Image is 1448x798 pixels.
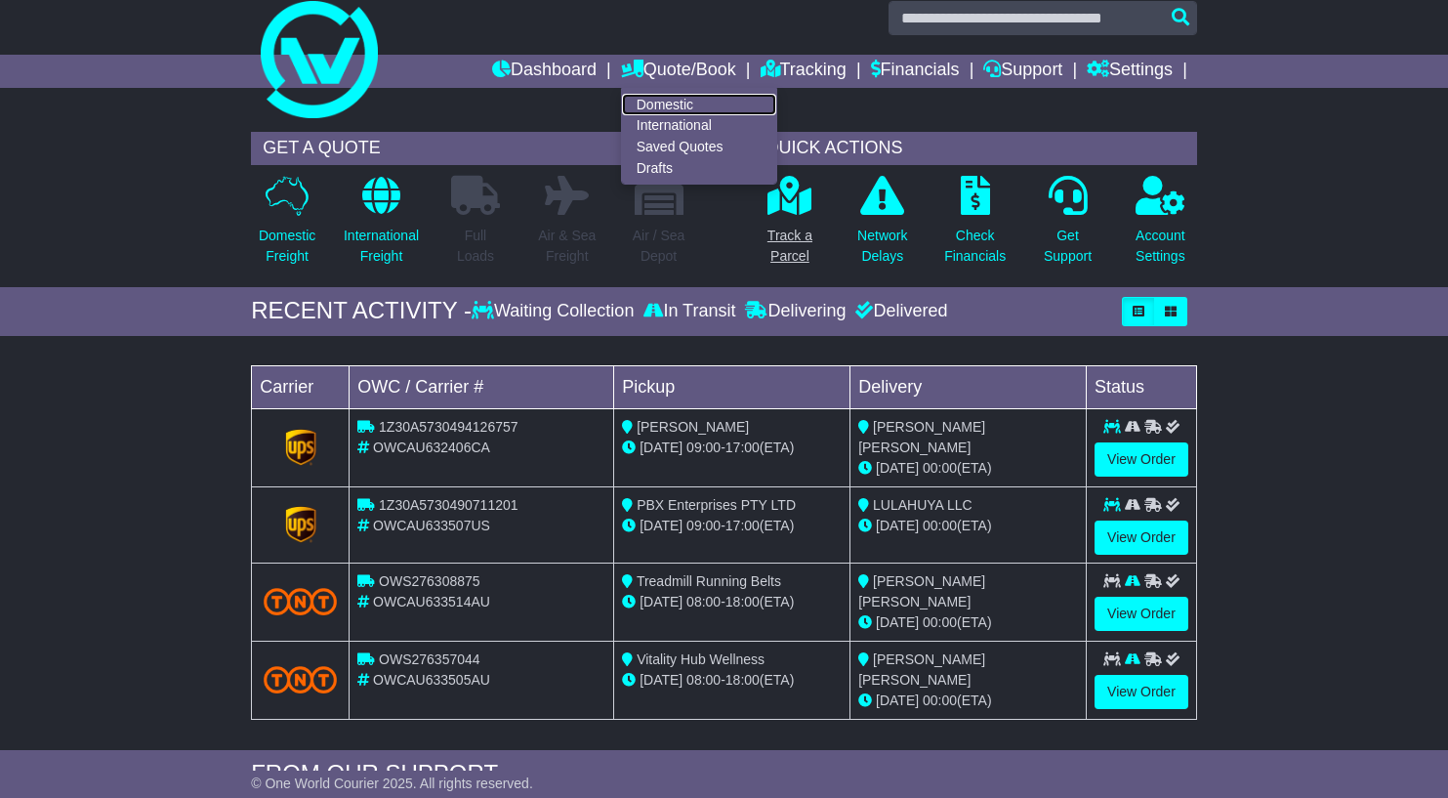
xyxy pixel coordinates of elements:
span: 08:00 [686,672,721,688]
span: [DATE] [640,672,683,688]
div: (ETA) [858,691,1078,711]
p: Network Delays [857,226,907,267]
td: Pickup [614,365,850,408]
a: DomesticFreight [258,175,316,277]
span: OWS276357044 [379,651,480,667]
div: RECENT ACTIVITY - [251,297,472,325]
div: (ETA) [858,458,1078,479]
span: OWCAU633507US [373,518,490,533]
span: © One World Courier 2025. All rights reserved. [251,776,533,791]
a: Domestic [622,94,776,115]
img: TNT_Domestic.png [264,666,337,693]
div: - (ETA) [622,516,842,536]
span: [PERSON_NAME] [PERSON_NAME] [858,573,985,609]
span: [PERSON_NAME] [637,419,749,435]
a: AccountSettings [1135,175,1186,277]
p: Check Financials [944,226,1006,267]
p: Account Settings [1136,226,1185,267]
span: OWCAU633514AU [373,594,490,609]
span: 00:00 [923,518,957,533]
span: 09:00 [686,440,721,455]
p: Air & Sea Freight [538,226,596,267]
span: 18:00 [725,672,760,688]
a: Settings [1087,55,1173,88]
div: Waiting Collection [472,301,639,322]
span: OWCAU633505AU [373,672,490,688]
a: View Order [1095,597,1188,631]
a: International [622,115,776,137]
span: [DATE] [876,460,919,476]
td: Status [1087,365,1197,408]
div: Quote/Book [621,88,777,185]
span: LULAHUYA LLC [873,497,972,513]
td: Carrier [252,365,350,408]
a: View Order [1095,442,1188,477]
p: Track a Parcel [767,226,812,267]
a: Support [983,55,1062,88]
a: CheckFinancials [943,175,1007,277]
span: Treadmill Running Belts [637,573,781,589]
p: Get Support [1044,226,1092,267]
span: 1Z30A5730494126757 [379,419,517,435]
a: Tracking [761,55,847,88]
span: 17:00 [725,440,760,455]
span: [DATE] [876,693,919,708]
td: OWC / Carrier # [350,365,614,408]
span: OWS276308875 [379,573,480,589]
a: Financials [871,55,960,88]
img: UPS.png [281,428,320,467]
span: 1Z30A5730490711201 [379,497,517,513]
span: [DATE] [640,594,683,609]
p: Domestic Freight [259,226,315,267]
span: 17:00 [725,518,760,533]
p: Full Loads [451,226,500,267]
a: Quote/Book [621,55,736,88]
span: 00:00 [923,693,957,708]
div: QUICK ACTIONS [754,132,1197,165]
a: GetSupport [1043,175,1093,277]
div: FROM OUR SUPPORT [251,760,1197,788]
div: In Transit [639,301,740,322]
div: Delivered [850,301,947,322]
div: (ETA) [858,516,1078,536]
div: (ETA) [858,612,1078,633]
a: InternationalFreight [343,175,420,277]
div: GET A QUOTE [251,132,694,165]
p: International Freight [344,226,419,267]
span: [PERSON_NAME] [PERSON_NAME] [858,419,985,455]
span: OWCAU632406CA [373,440,490,455]
span: Vitality Hub Wellness [637,651,765,667]
a: NetworkDelays [856,175,908,277]
span: [DATE] [876,518,919,533]
span: 08:00 [686,594,721,609]
div: - (ETA) [622,592,842,612]
div: Delivering [740,301,850,322]
a: Drafts [622,157,776,179]
img: UPS.png [281,505,320,544]
img: TNT_Domestic.png [264,588,337,614]
td: Delivery [850,365,1087,408]
span: 00:00 [923,614,957,630]
span: [DATE] [640,518,683,533]
span: PBX Enterprises PTY LTD [637,497,796,513]
span: [DATE] [876,614,919,630]
a: Track aParcel [766,175,813,277]
span: [DATE] [640,440,683,455]
span: 09:00 [686,518,721,533]
div: - (ETA) [622,670,842,691]
a: View Order [1095,675,1188,709]
span: [PERSON_NAME] [PERSON_NAME] [858,651,985,688]
a: View Order [1095,521,1188,555]
span: 18:00 [725,594,760,609]
a: Dashboard [492,55,597,88]
span: 00:00 [923,460,957,476]
div: - (ETA) [622,438,842,458]
p: Air / Sea Depot [633,226,685,267]
a: Saved Quotes [622,137,776,158]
